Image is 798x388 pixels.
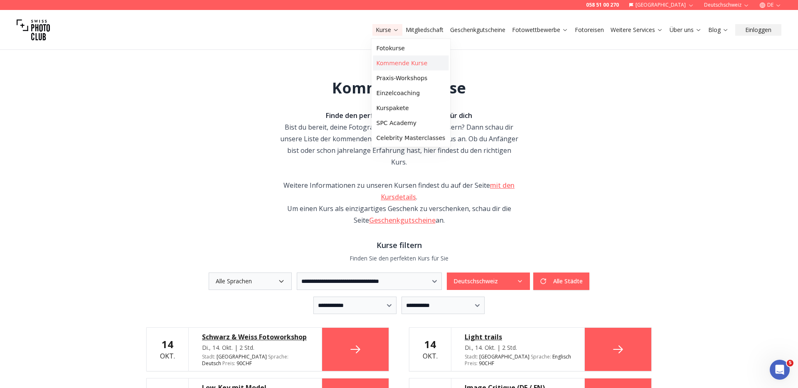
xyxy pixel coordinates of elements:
[586,2,619,8] a: 058 51 00 270
[770,360,790,380] iframe: Intercom live chat
[447,24,509,36] button: Geschenkgutscheine
[465,354,571,367] div: [GEOGRAPHIC_DATA] 90 CHF
[202,360,221,367] span: Deutsch
[787,360,793,366] span: 5
[373,41,449,56] a: Fotokurse
[209,273,292,290] button: Alle Sprachen
[17,13,50,47] img: Swiss photo club
[146,254,652,263] p: Finden Sie den perfekten Kurs für Sie
[279,110,519,168] div: Bist du bereit, deine Fotografiekenntnisse zu verbessern? Dann schau dir unsere Liste der kommend...
[373,56,449,71] a: Kommende Kurse
[373,86,449,101] a: Einzelcoaching
[735,24,781,36] button: Einloggen
[332,80,466,96] h1: Kommende Kurse
[705,24,732,36] button: Blog
[372,24,402,36] button: Kurse
[531,353,551,360] span: Sprache :
[406,26,443,34] a: Mitgliedschaft
[575,26,604,34] a: Fotoreisen
[202,332,308,342] a: Schwarz & Weiss Fotoworkshop
[202,354,308,367] div: [GEOGRAPHIC_DATA] 90 CHF
[326,111,472,120] strong: Finde den perfekten Fotografie-Kurs für dich
[450,26,505,34] a: Geschenkgutscheine
[465,360,478,367] span: Preis :
[465,353,478,360] span: Stadt :
[369,216,436,225] a: Geschenkgutscheine
[666,24,705,36] button: Über uns
[162,337,173,351] b: 14
[670,26,702,34] a: Über uns
[376,26,399,34] a: Kurse
[424,337,436,351] b: 14
[222,360,235,367] span: Preis :
[268,353,288,360] span: Sprache :
[402,24,447,36] button: Mitgliedschaft
[708,26,729,34] a: Blog
[533,273,589,290] button: Alle Städte
[373,101,449,115] a: Kurspakete
[512,26,568,34] a: Fotowettbewerbe
[202,344,308,352] div: Di., 14. Okt. | 2 Std.
[202,353,215,360] span: Stadt :
[571,24,607,36] button: Fotoreisen
[465,332,571,342] a: Light trails
[160,338,175,361] div: Okt.
[447,273,530,290] button: Deutschschweiz
[607,24,666,36] button: Weitere Services
[611,26,663,34] a: Weitere Services
[373,130,449,145] a: Celebrity Masterclasses
[373,71,449,86] a: Praxis-Workshops
[465,344,571,352] div: Di., 14. Okt. | 2 Std.
[279,179,519,226] div: Weitere Informationen zu unseren Kursen findest du auf der Seite . Um einen Kurs als einzigartige...
[146,239,652,251] h3: Kurse filtern
[509,24,571,36] button: Fotowettbewerbe
[423,338,438,361] div: Okt.
[552,354,571,360] span: Englisch
[373,115,449,130] a: SPC Academy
